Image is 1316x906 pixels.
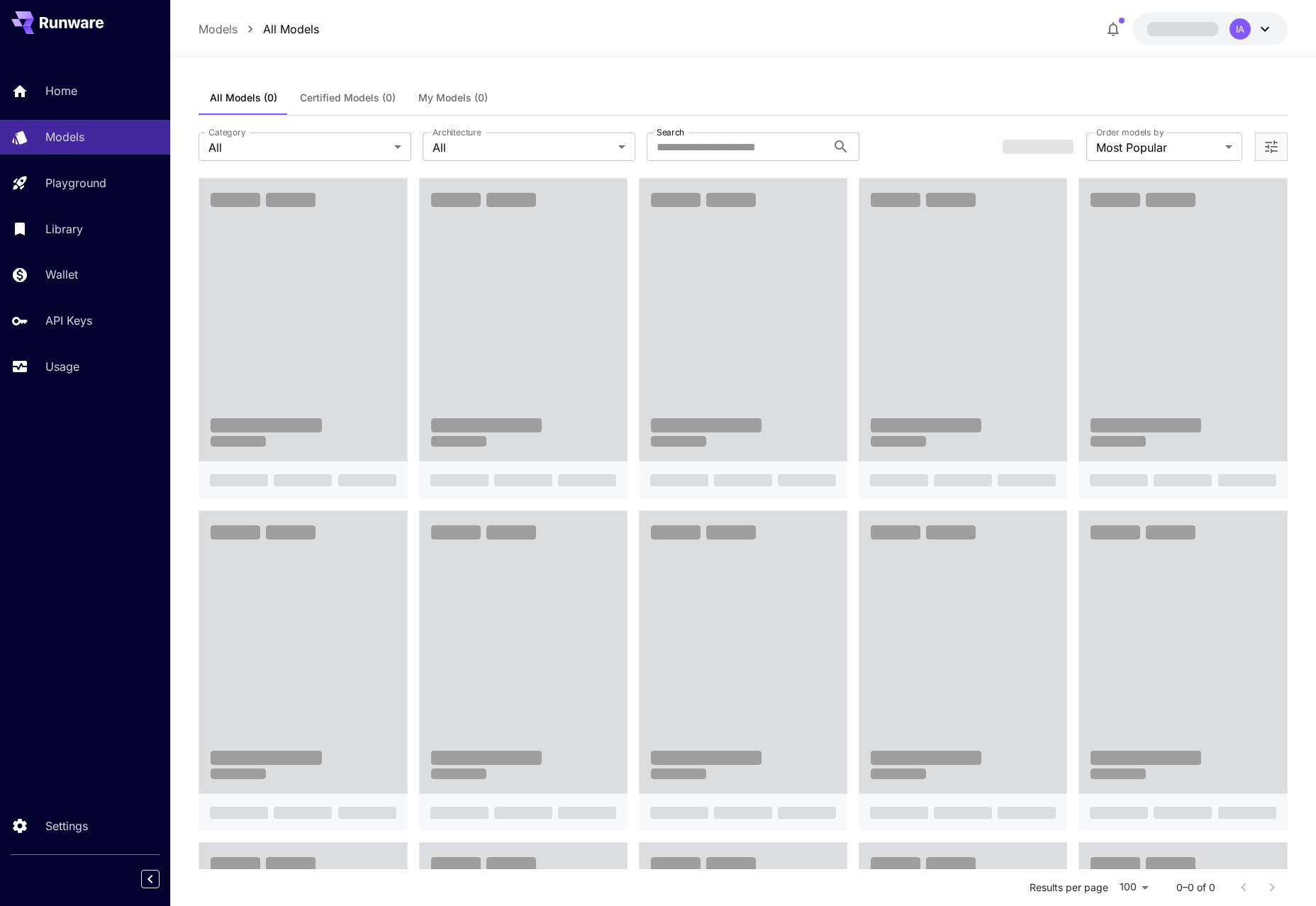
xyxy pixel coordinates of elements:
[45,817,88,834] p: Settings
[300,91,396,104] span: Certified Models (0)
[45,128,84,145] p: Models
[45,82,77,99] p: Home
[45,266,78,283] p: Wallet
[1114,877,1154,897] div: 100
[1096,126,1164,138] label: Order models by
[1263,138,1280,156] button: Open more filters
[141,870,160,888] button: Collapse sidebar
[45,220,83,237] p: Library
[1030,880,1108,895] p: Results per page
[1133,13,1288,45] button: IA
[1096,139,1220,156] span: Most Popular
[1176,880,1215,895] p: 0–0 of 0
[152,866,170,892] div: Collapse sidebar
[433,139,613,156] span: All
[45,358,79,375] p: Usage
[45,174,106,191] p: Playground
[208,139,389,156] span: All
[199,21,319,38] nav: breadcrumb
[418,91,488,104] span: My Models (0)
[199,21,238,38] a: Models
[263,21,319,38] a: All Models
[208,126,246,138] label: Category
[210,91,277,104] span: All Models (0)
[45,312,92,329] p: API Keys
[1229,18,1251,40] div: IA
[657,126,684,138] label: Search
[433,126,481,138] label: Architecture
